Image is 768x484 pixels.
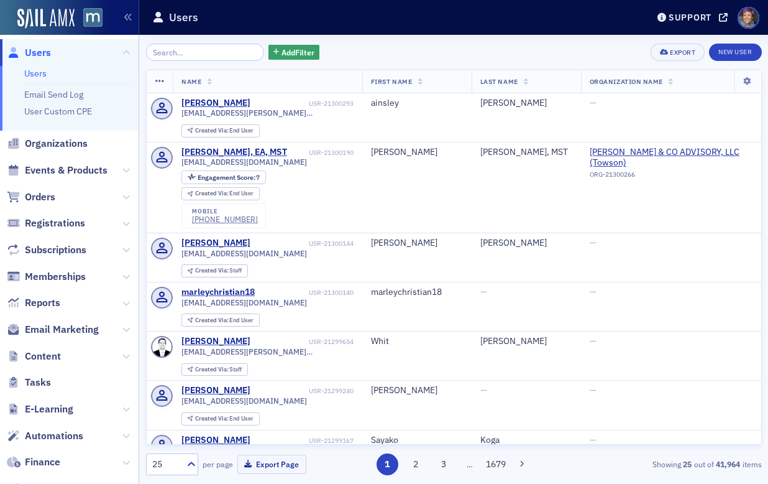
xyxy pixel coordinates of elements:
[181,108,354,118] span: [EMAIL_ADDRESS][PERSON_NAME][DOMAIN_NAME]
[590,384,597,396] span: —
[181,287,255,298] a: marleychristian18
[198,173,257,182] span: Engagement Score :
[181,435,250,446] a: [PERSON_NAME]
[590,434,597,445] span: —
[181,249,307,258] span: [EMAIL_ADDRESS][DOMAIN_NAME]
[146,44,265,61] input: Search…
[198,174,260,181] div: 7
[7,46,51,60] a: Users
[590,335,597,347] span: —
[181,385,250,396] a: [PERSON_NAME]
[195,268,242,274] div: Staff
[7,216,85,230] a: Registrations
[371,385,463,396] div: [PERSON_NAME]
[25,164,107,177] span: Events & Products
[480,147,572,158] div: [PERSON_NAME], MST
[714,458,743,470] strong: 41,964
[371,77,412,86] span: First Name
[25,429,83,443] span: Automations
[7,403,73,416] a: E-Learning
[7,376,51,389] a: Tasks
[590,286,597,297] span: —
[24,89,83,100] a: Email Send Log
[7,455,60,469] a: Finance
[181,98,250,109] a: [PERSON_NAME]
[25,323,99,337] span: Email Marketing
[181,264,248,277] div: Created Via: Staff
[83,8,103,27] img: SailAMX
[253,437,354,445] div: USR-21299167
[7,429,83,443] a: Automations
[7,243,86,257] a: Subscriptions
[17,9,75,29] img: SailAMX
[7,296,60,310] a: Reports
[195,189,230,197] span: Created Via :
[195,317,254,324] div: End User
[253,338,354,346] div: USR-21299654
[181,147,287,158] div: [PERSON_NAME], EA, MST
[181,347,354,356] span: [EMAIL_ADDRESS][PERSON_NAME][DOMAIN_NAME]
[480,384,487,396] span: —
[253,387,354,395] div: USR-21299240
[7,323,99,337] a: Email Marketing
[192,215,258,224] a: [PHONE_NUMBER]
[371,238,463,249] div: [PERSON_NAME]
[565,458,761,470] div: Showing out of items
[257,289,354,297] div: USR-21300140
[203,458,233,470] label: per page
[461,458,478,470] span: …
[181,336,250,347] a: [PERSON_NAME]
[590,147,752,169] a: [PERSON_NAME] & CO ADVISORY, LLC (Towson)
[290,149,354,157] div: USR-21300190
[25,190,55,204] span: Orders
[195,414,230,422] span: Created Via :
[169,10,198,25] h1: Users
[485,454,507,475] button: 1679
[681,458,694,470] strong: 25
[590,147,752,169] span: COHEN & CO ADVISORY, LLC (Towson)
[480,238,572,249] div: [PERSON_NAME]
[670,49,695,56] div: Export
[7,190,55,204] a: Orders
[669,12,711,23] div: Support
[25,376,51,389] span: Tasks
[480,435,572,446] div: Koga
[433,454,455,475] button: 3
[7,350,61,363] a: Content
[181,170,266,184] div: Engagement Score: 7
[377,454,398,475] button: 1
[590,97,597,108] span: —
[25,216,85,230] span: Registrations
[590,237,597,248] span: —
[25,403,73,416] span: E-Learning
[195,416,254,422] div: End User
[181,238,250,249] a: [PERSON_NAME]
[25,243,86,257] span: Subscriptions
[195,126,230,134] span: Created Via :
[181,77,201,86] span: Name
[25,270,86,284] span: Memberships
[75,8,103,29] a: View Homepage
[253,240,354,248] div: USR-21300144
[480,336,572,347] div: [PERSON_NAME]
[181,124,260,137] div: Created Via: End User
[268,45,319,60] button: AddFilter
[181,396,307,406] span: [EMAIL_ADDRESS][DOMAIN_NAME]
[480,286,487,297] span: —
[181,412,260,426] div: Created Via: End User
[25,455,60,469] span: Finance
[7,164,107,177] a: Events & Products
[371,98,463,109] div: ainsley
[371,435,463,446] div: Sayako
[371,336,463,347] div: Whit
[651,44,705,61] button: Export
[195,128,254,134] div: End User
